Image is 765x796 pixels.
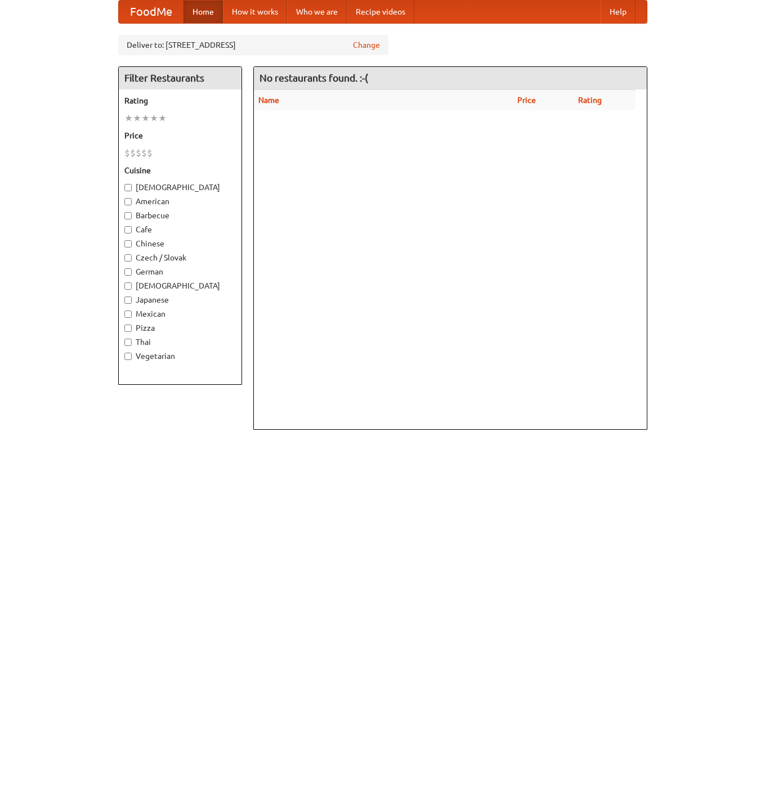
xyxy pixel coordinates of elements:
[124,336,236,348] label: Thai
[119,67,241,89] h4: Filter Restaurants
[124,325,132,332] input: Pizza
[147,147,153,159] li: $
[119,1,184,23] a: FoodMe
[124,266,236,277] label: German
[124,268,132,276] input: German
[124,252,236,263] label: Czech / Slovak
[353,39,380,51] a: Change
[124,280,236,291] label: [DEMOGRAPHIC_DATA]
[124,282,132,290] input: [DEMOGRAPHIC_DATA]
[130,147,136,159] li: $
[133,112,141,124] li: ★
[136,147,141,159] li: $
[124,210,236,221] label: Barbecue
[124,254,132,262] input: Czech / Slovak
[124,226,132,233] input: Cafe
[124,165,236,176] h5: Cuisine
[150,112,158,124] li: ★
[287,1,347,23] a: Who we are
[141,112,150,124] li: ★
[124,350,236,362] label: Vegetarian
[124,182,236,193] label: [DEMOGRAPHIC_DATA]
[258,96,279,105] a: Name
[124,311,132,318] input: Mexican
[124,322,236,334] label: Pizza
[124,147,130,159] li: $
[158,112,167,124] li: ★
[124,339,132,346] input: Thai
[347,1,414,23] a: Recipe videos
[601,1,636,23] a: Help
[124,224,236,235] label: Cafe
[260,73,368,83] ng-pluralize: No restaurants found. :-(
[124,240,132,248] input: Chinese
[124,130,236,141] h5: Price
[223,1,287,23] a: How it works
[517,96,536,105] a: Price
[141,147,147,159] li: $
[124,296,132,304] input: Japanese
[124,308,236,320] label: Mexican
[124,294,236,305] label: Japanese
[118,35,388,55] div: Deliver to: [STREET_ADDRESS]
[124,238,236,249] label: Chinese
[124,112,133,124] li: ★
[184,1,223,23] a: Home
[124,184,132,191] input: [DEMOGRAPHIC_DATA]
[124,212,132,219] input: Barbecue
[124,95,236,106] h5: Rating
[124,353,132,360] input: Vegetarian
[124,196,236,207] label: American
[124,198,132,205] input: American
[578,96,602,105] a: Rating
